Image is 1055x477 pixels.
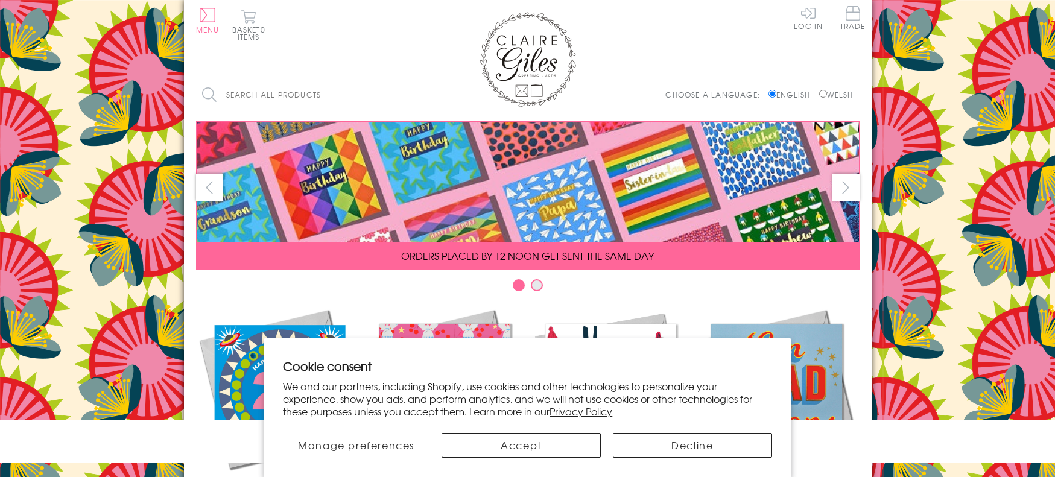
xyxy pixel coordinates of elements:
[550,404,612,419] a: Privacy Policy
[196,81,407,109] input: Search all products
[613,433,772,458] button: Decline
[283,358,772,374] h2: Cookie consent
[283,380,772,417] p: We and our partners, including Shopify, use cookies and other technologies to personalize your ex...
[819,89,854,100] label: Welsh
[794,6,823,30] a: Log In
[480,12,576,107] img: Claire Giles Greetings Cards
[196,279,860,297] div: Carousel Pagination
[768,89,816,100] label: English
[298,438,414,452] span: Manage preferences
[238,24,265,42] span: 0 items
[395,81,407,109] input: Search
[196,8,220,33] button: Menu
[442,433,601,458] button: Accept
[840,6,866,32] a: Trade
[283,433,429,458] button: Manage preferences
[196,174,223,201] button: prev
[768,90,776,98] input: English
[401,248,654,263] span: ORDERS PLACED BY 12 NOON GET SENT THE SAME DAY
[232,10,265,40] button: Basket0 items
[531,279,543,291] button: Carousel Page 2
[819,90,827,98] input: Welsh
[832,174,860,201] button: next
[840,6,866,30] span: Trade
[513,279,525,291] button: Carousel Page 1 (Current Slide)
[665,89,766,100] p: Choose a language:
[196,24,220,35] span: Menu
